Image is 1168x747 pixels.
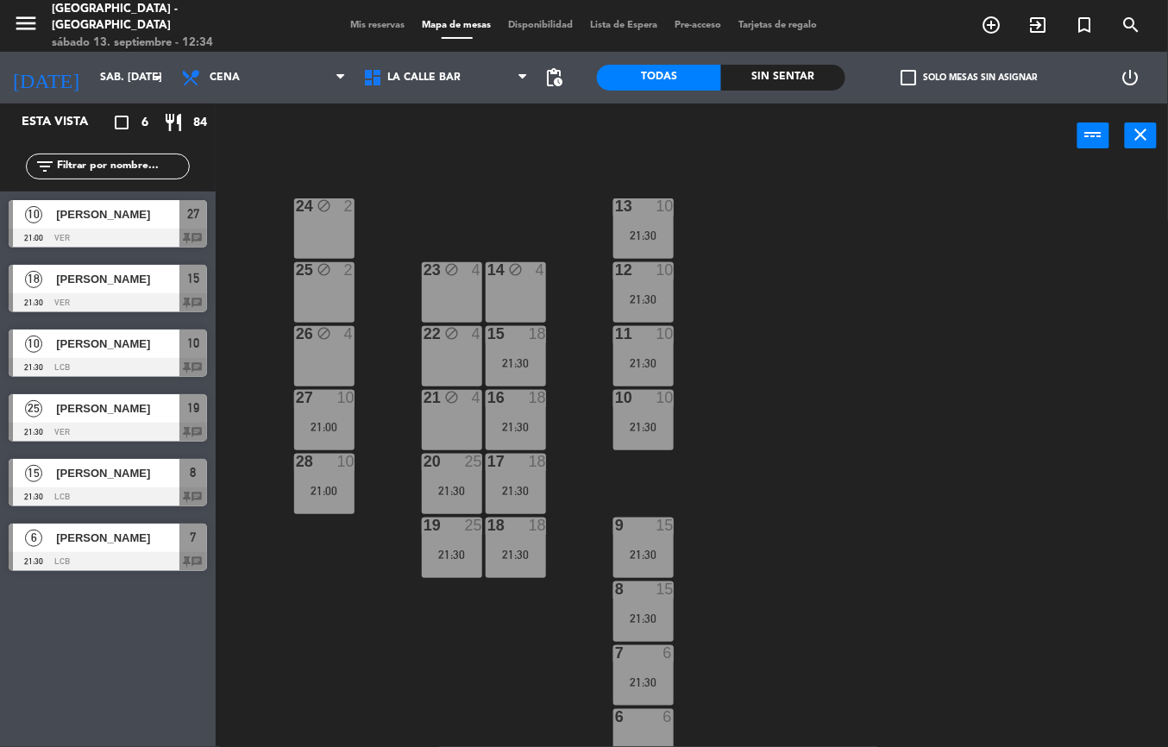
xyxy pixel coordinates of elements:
span: La Calle Bar [387,72,461,84]
div: 15 [656,518,674,533]
button: close [1125,122,1157,148]
div: 10 [615,390,616,405]
span: 6 [25,530,42,547]
span: 7 [191,527,197,548]
div: 10 [656,262,674,278]
div: 10 [337,390,355,405]
i: restaurant [163,112,184,133]
i: power_settings_new [1121,67,1141,88]
i: search [1121,15,1142,35]
div: 17 [487,454,488,469]
i: block [508,262,523,277]
span: 6 [141,113,148,133]
div: 27 [296,390,297,405]
div: sábado 13. septiembre - 12:34 [52,35,279,52]
div: 21:30 [486,485,546,497]
div: 4 [344,326,355,342]
div: 13 [615,198,616,214]
div: [GEOGRAPHIC_DATA] - [GEOGRAPHIC_DATA] [52,1,279,35]
div: 21:00 [294,421,355,433]
div: 21:30 [613,676,674,688]
div: 21:30 [613,229,674,242]
div: 21:30 [613,549,674,561]
div: 18 [487,518,488,533]
span: [PERSON_NAME] [56,335,179,353]
span: check_box_outline_blank [901,70,917,85]
div: 21:30 [422,549,482,561]
div: 18 [529,326,546,342]
span: 19 [187,398,199,418]
i: block [317,326,331,341]
div: 24 [296,198,297,214]
input: Filtrar por nombre... [55,157,189,176]
i: menu [13,10,39,36]
span: 10 [25,336,42,353]
span: Tarjetas de regalo [731,21,826,30]
div: 21:30 [486,357,546,369]
div: 18 [529,390,546,405]
div: 10 [656,326,674,342]
div: 21:30 [486,421,546,433]
div: 6 [663,709,674,725]
span: Cena [210,72,240,84]
div: 14 [487,262,488,278]
span: pending_actions [543,67,564,88]
div: 7 [615,645,616,661]
span: Disponibilidad [500,21,582,30]
div: 21:00 [294,485,355,497]
div: 4 [472,326,482,342]
span: 27 [187,204,199,224]
i: turned_in_not [1075,15,1096,35]
i: block [444,326,459,341]
i: block [444,262,459,277]
span: [PERSON_NAME] [56,205,179,223]
div: Todas [597,65,721,91]
div: 21:30 [613,293,674,305]
div: 10 [337,454,355,469]
label: Solo mesas sin asignar [901,70,1038,85]
span: Lista de Espera [582,21,667,30]
span: 84 [193,113,207,133]
div: 4 [536,262,546,278]
span: [PERSON_NAME] [56,529,179,547]
span: [PERSON_NAME] [56,399,179,417]
div: 11 [615,326,616,342]
span: 8 [191,462,197,483]
div: 6 [615,709,616,725]
span: Mapa de mesas [414,21,500,30]
i: add_circle_outline [982,15,1002,35]
span: 15 [187,268,199,289]
div: 25 [465,518,482,533]
div: 21:30 [613,612,674,625]
i: close [1131,124,1152,145]
div: 21:30 [613,357,674,369]
div: 21:30 [422,485,482,497]
div: 25 [465,454,482,469]
i: exit_to_app [1028,15,1049,35]
div: 15 [656,581,674,597]
div: 18 [529,518,546,533]
div: Esta vista [9,112,124,133]
span: [PERSON_NAME] [56,270,179,288]
button: power_input [1077,122,1109,148]
span: Pre-acceso [667,21,731,30]
div: 4 [472,390,482,405]
div: 26 [296,326,297,342]
div: 21:30 [486,549,546,561]
div: 28 [296,454,297,469]
i: block [317,262,331,277]
div: 25 [296,262,297,278]
div: 18 [529,454,546,469]
span: 25 [25,400,42,417]
div: 6 [663,645,674,661]
div: 10 [656,198,674,214]
div: 4 [472,262,482,278]
div: Sin sentar [721,65,845,91]
span: Mis reservas [342,21,414,30]
i: block [317,198,331,213]
div: 12 [615,262,616,278]
div: 2 [344,198,355,214]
